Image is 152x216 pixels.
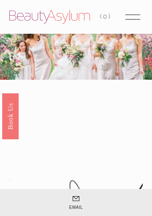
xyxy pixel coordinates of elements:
a: Book Us [2,93,19,139]
span: 0 [103,13,109,20]
span: ( [100,13,103,20]
a: Email [59,195,93,210]
span: ) [109,13,112,20]
img: Beauty Asylum | Bridal Hair &amp; Makeup Charlotte &amp; Atlanta [9,10,90,24]
span: Email [59,205,93,210]
span: Wedding Hair Makeup Artists in [GEOGRAPHIC_DATA], [GEOGRAPHIC_DATA] + [GEOGRAPHIC_DATA], [GEOGRAP... [9,86,146,208]
a: 0 items in cart [100,11,112,23]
